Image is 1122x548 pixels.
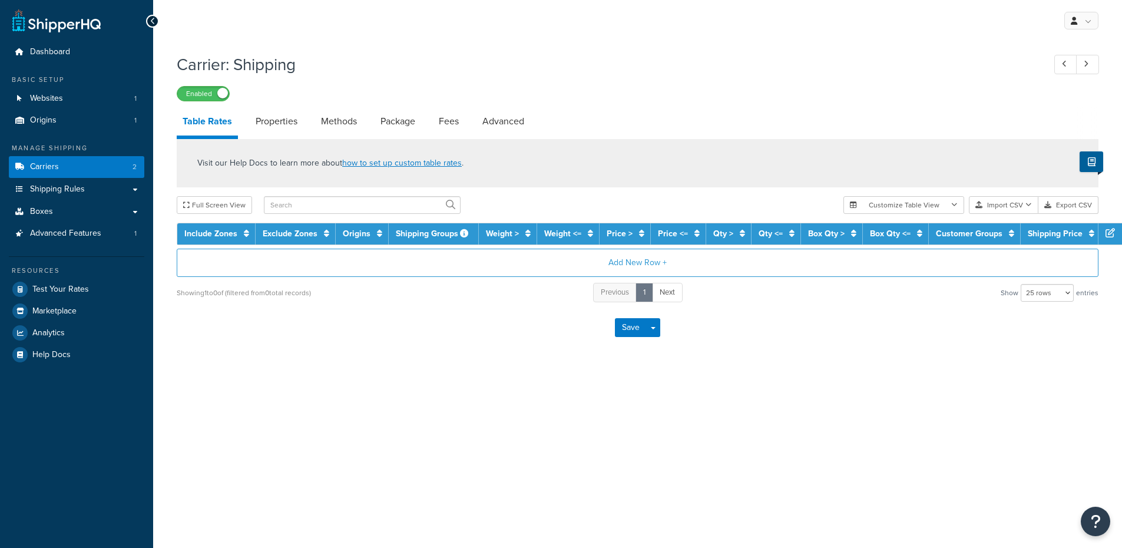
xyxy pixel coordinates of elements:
button: Save [615,318,647,337]
span: Origins [30,115,57,126]
a: Origins1 [9,110,144,131]
a: Next [652,283,683,302]
a: Qty > [713,227,733,240]
div: Basic Setup [9,75,144,85]
div: Manage Shipping [9,143,144,153]
a: Origins [343,227,370,240]
input: Search [264,196,461,214]
a: Boxes [9,201,144,223]
a: Properties [250,107,303,136]
h1: Carrier: Shipping [177,53,1032,76]
button: Export CSV [1038,196,1098,214]
span: Boxes [30,207,53,217]
span: 1 [134,94,137,104]
a: Advanced [476,107,530,136]
a: Price <= [658,227,688,240]
div: Showing 1 to 0 of (filtered from 0 total records) [177,285,311,301]
a: Help Docs [9,344,144,365]
span: Help Docs [32,350,71,360]
a: Price > [607,227,633,240]
a: Qty <= [759,227,783,240]
a: Next Record [1076,55,1099,74]
span: Marketplace [32,306,77,316]
li: Origins [9,110,144,131]
label: Enabled [177,87,229,101]
button: Add New Row + [177,249,1098,277]
a: Weight > [486,227,519,240]
span: 1 [134,115,137,126]
a: Package [375,107,421,136]
span: Shipping Rules [30,184,85,194]
span: Dashboard [30,47,70,57]
button: Open Resource Center [1081,507,1110,536]
p: Visit our Help Docs to learn more about . [197,157,464,170]
span: Carriers [30,162,59,172]
button: Show Help Docs [1080,151,1103,172]
a: Fees [433,107,465,136]
span: 1 [134,229,137,239]
li: Websites [9,88,144,110]
a: Shipping Rules [9,179,144,200]
a: Box Qty > [808,227,845,240]
button: Customize Table View [843,196,964,214]
a: Methods [315,107,363,136]
a: Exclude Zones [263,227,317,240]
span: 2 [133,162,137,172]
span: Advanced Features [30,229,101,239]
li: Advanced Features [9,223,144,245]
a: Previous [593,283,637,302]
span: Next [660,286,675,298]
a: Shipping Price [1028,227,1083,240]
a: 1 [636,283,653,302]
span: Websites [30,94,63,104]
span: Show [1001,285,1018,301]
a: Customer Groups [936,227,1002,240]
a: Table Rates [177,107,238,139]
a: Analytics [9,322,144,344]
a: Carriers2 [9,156,144,178]
a: Dashboard [9,41,144,63]
a: Websites1 [9,88,144,110]
span: Analytics [32,328,65,338]
span: Previous [601,286,629,298]
span: Test Your Rates [32,285,89,295]
button: Full Screen View [177,196,252,214]
span: entries [1076,285,1098,301]
li: Carriers [9,156,144,178]
a: Previous Record [1054,55,1077,74]
button: Import CSV [969,196,1038,214]
a: Weight <= [544,227,581,240]
th: Shipping Groups [389,223,479,245]
a: Box Qty <= [870,227,911,240]
a: how to set up custom table rates [342,157,462,169]
a: Marketplace [9,301,144,322]
a: Advanced Features1 [9,223,144,245]
a: Include Zones [184,227,237,240]
div: Resources [9,266,144,276]
a: Test Your Rates [9,279,144,300]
